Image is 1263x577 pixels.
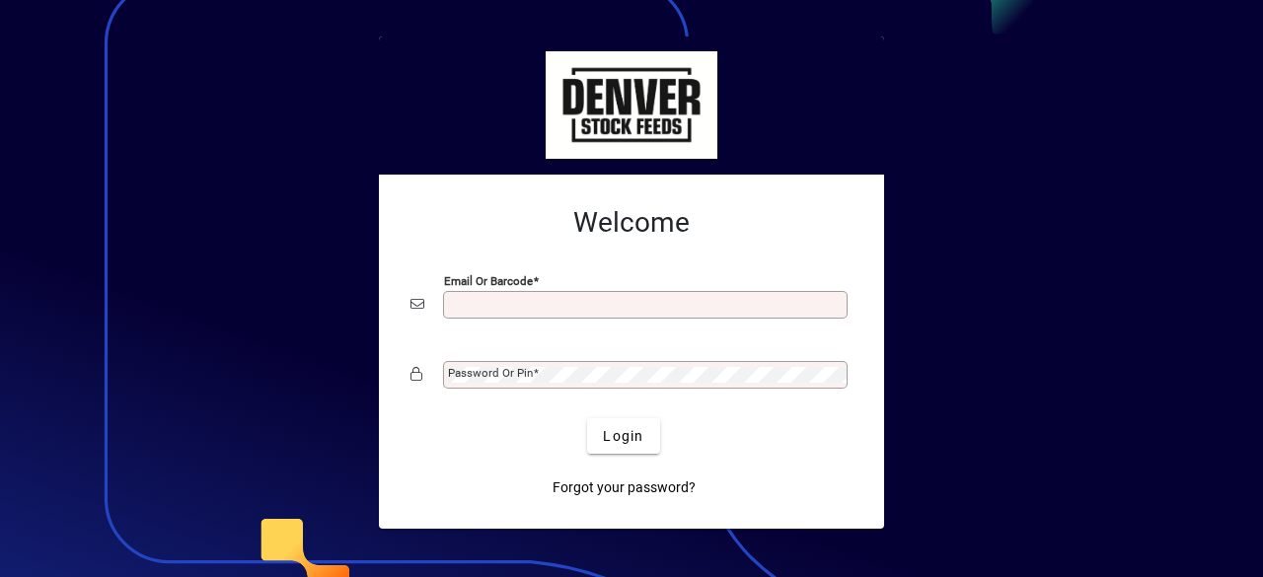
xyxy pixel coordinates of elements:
a: Forgot your password? [545,469,704,505]
mat-label: Password or Pin [448,366,533,380]
span: Login [603,426,643,447]
mat-label: Email or Barcode [444,274,533,288]
button: Login [587,418,659,454]
h2: Welcome [410,206,853,240]
span: Forgot your password? [553,477,696,498]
